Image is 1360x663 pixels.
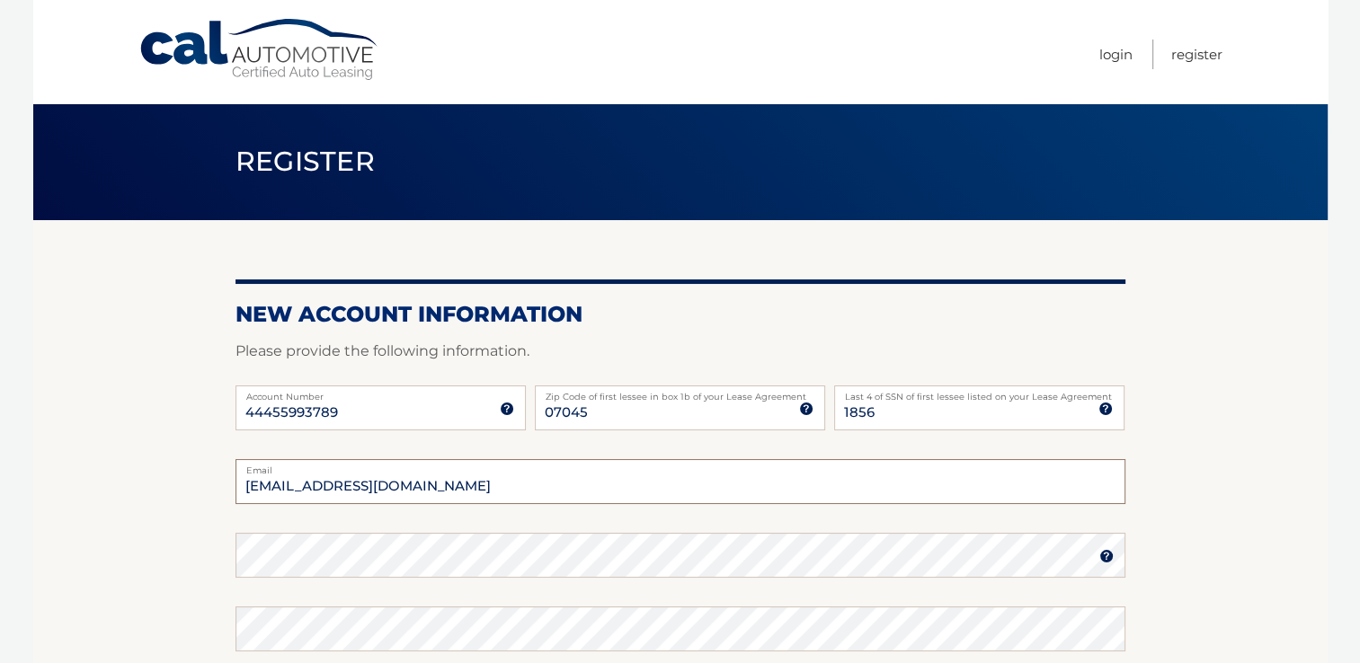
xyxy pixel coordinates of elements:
a: Login [1099,40,1133,69]
img: tooltip.svg [799,402,813,416]
label: Email [236,459,1125,473]
img: tooltip.svg [1098,402,1113,416]
p: Please provide the following information. [236,339,1125,364]
span: Register [236,145,376,178]
input: Account Number [236,385,526,430]
h2: New Account Information [236,301,1125,328]
label: Zip Code of first lessee in box 1b of your Lease Agreement [535,385,825,400]
input: Zip Code [535,385,825,430]
label: Account Number [236,385,526,400]
input: Email [236,459,1125,504]
img: tooltip.svg [1099,549,1114,563]
img: tooltip.svg [500,402,514,416]
label: Last 4 of SSN of first lessee listed on your Lease Agreement [834,385,1124,400]
a: Register [1171,40,1222,69]
input: SSN or EIN (last 4 digits only) [834,385,1124,430]
a: Cal Automotive [138,18,381,82]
